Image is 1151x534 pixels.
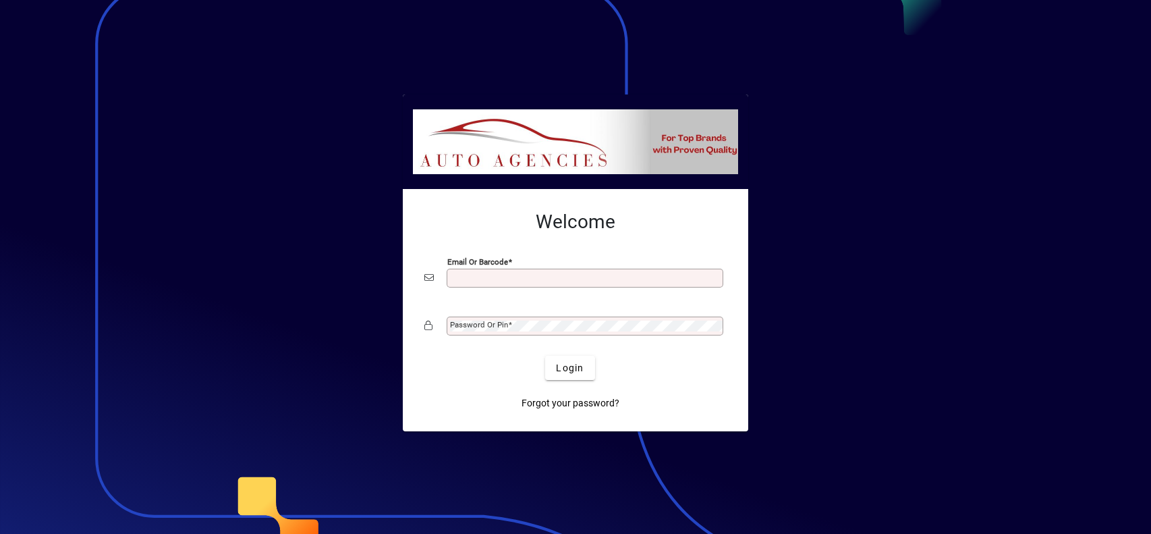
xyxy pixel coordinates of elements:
h2: Welcome [424,211,727,234]
span: Forgot your password? [522,396,619,410]
a: Forgot your password? [516,391,625,415]
mat-label: Password or Pin [450,320,508,329]
button: Login [545,356,594,380]
mat-label: Email or Barcode [447,257,508,267]
span: Login [556,361,584,375]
